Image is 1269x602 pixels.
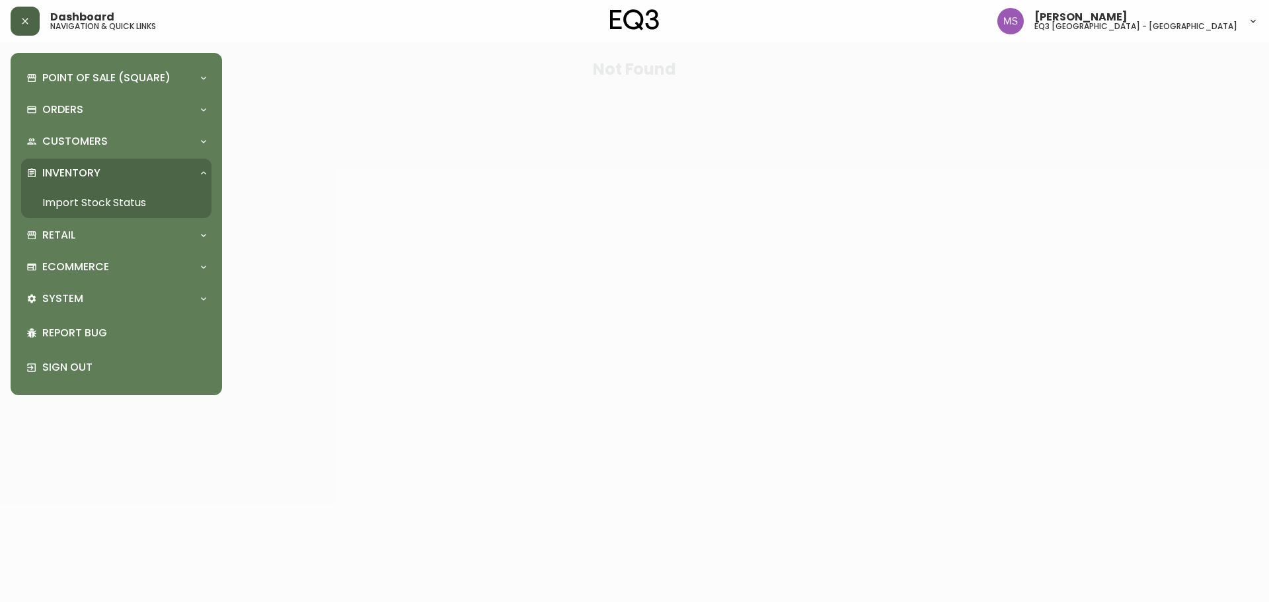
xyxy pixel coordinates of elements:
img: logo [610,9,659,30]
a: Import Stock Status [21,188,211,218]
h5: navigation & quick links [50,22,156,30]
div: Customers [21,127,211,156]
div: Orders [21,95,211,124]
div: Retail [21,221,211,250]
p: Orders [42,102,83,117]
div: Point of Sale (Square) [21,63,211,93]
span: [PERSON_NAME] [1034,12,1128,22]
h5: eq3 [GEOGRAPHIC_DATA] - [GEOGRAPHIC_DATA] [1034,22,1237,30]
p: Sign Out [42,360,206,375]
p: Report Bug [42,326,206,340]
span: Dashboard [50,12,114,22]
p: Inventory [42,166,100,180]
p: Point of Sale (Square) [42,71,171,85]
div: Ecommerce [21,252,211,282]
p: System [42,291,83,306]
div: Sign Out [21,350,211,385]
p: Retail [42,228,75,243]
p: Customers [42,134,108,149]
div: Report Bug [21,316,211,350]
div: System [21,284,211,313]
div: Inventory [21,159,211,188]
img: 1b6e43211f6f3cc0b0729c9049b8e7af [997,8,1024,34]
p: Ecommerce [42,260,109,274]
